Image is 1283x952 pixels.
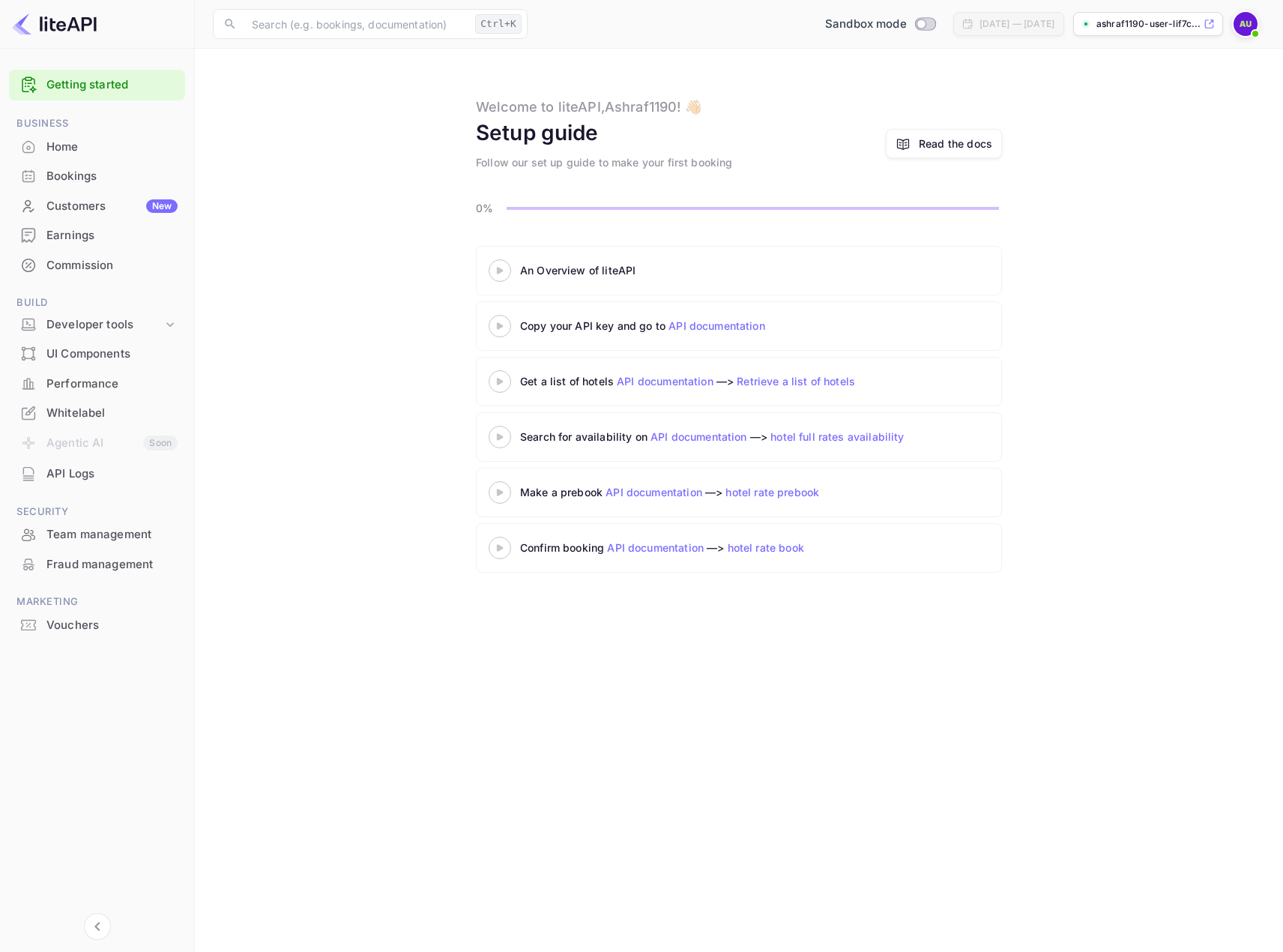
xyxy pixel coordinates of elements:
div: Team management [46,526,178,543]
span: Sandbox mode [825,16,907,33]
div: Home [46,139,178,156]
div: UI Components [46,346,178,363]
div: Fraud management [9,550,185,579]
a: Fraud management [9,550,185,578]
div: Team management [9,520,185,549]
a: Earnings [9,221,185,249]
div: Whitelabel [9,399,185,428]
div: Fraud management [46,556,178,573]
div: Copy your API key and go to [520,318,895,334]
a: CustomersNew [9,192,185,220]
div: API Logs [9,460,185,489]
a: hotel full rates availability [770,430,904,443]
div: Bookings [46,168,178,185]
div: Search for availability on —> [520,429,1045,445]
div: Performance [46,376,178,393]
div: Home [9,133,185,162]
div: Commission [9,251,185,280]
div: Bookings [9,162,185,191]
div: [DATE] — [DATE] [979,17,1054,31]
div: Follow our set up guide to make your first booking [476,154,733,170]
div: Performance [9,370,185,399]
img: LiteAPI logo [12,12,97,36]
div: UI Components [9,340,185,369]
a: API documentation [650,430,747,443]
div: Commission [46,257,178,274]
div: Earnings [9,221,185,250]
a: UI Components [9,340,185,367]
div: New [146,199,178,213]
div: API Logs [46,466,178,483]
a: Getting started [46,76,178,94]
a: API documentation [617,375,713,388]
a: hotel rate book [728,541,804,554]
div: Ctrl+K [475,14,522,34]
a: Bookings [9,162,185,190]
a: API documentation [668,319,765,332]
div: CustomersNew [9,192,185,221]
a: Commission [9,251,185,279]
button: Collapse navigation [84,913,111,940]
span: Build [9,295,185,311]
div: Earnings [46,227,178,244]
a: Performance [9,370,185,397]
span: Security [9,504,185,520]
div: Vouchers [46,617,178,634]
a: Retrieve a list of hotels [737,375,855,388]
div: Customers [46,198,178,215]
div: An Overview of liteAPI [520,262,895,278]
div: Confirm booking —> [520,540,895,555]
a: API Logs [9,460,185,487]
span: Marketing [9,594,185,610]
div: Whitelabel [46,405,178,422]
div: Vouchers [9,611,185,640]
a: Vouchers [9,611,185,639]
a: Read the docs [886,129,1002,158]
a: API documentation [606,486,702,498]
div: Get a list of hotels —> [520,373,895,389]
input: Search (e.g. bookings, documentation) [243,9,469,39]
div: Make a prebook —> [520,484,895,500]
a: Home [9,133,185,160]
a: Read the docs [919,136,992,151]
div: Developer tools [46,316,163,334]
div: Developer tools [9,312,185,338]
div: Welcome to liteAPI, Ashraf1190 ! 👋🏻 [476,97,701,117]
div: Setup guide [476,117,599,148]
p: 0% [476,200,502,216]
p: ashraf1190-user-lif7c.... [1096,17,1201,31]
a: Team management [9,520,185,548]
a: API documentation [607,541,704,554]
img: Ashraf1190 User [1234,12,1258,36]
div: Getting started [9,70,185,100]
div: Switch to Production mode [819,16,941,33]
span: Business [9,115,185,132]
a: Whitelabel [9,399,185,427]
a: hotel rate prebook [725,486,819,498]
